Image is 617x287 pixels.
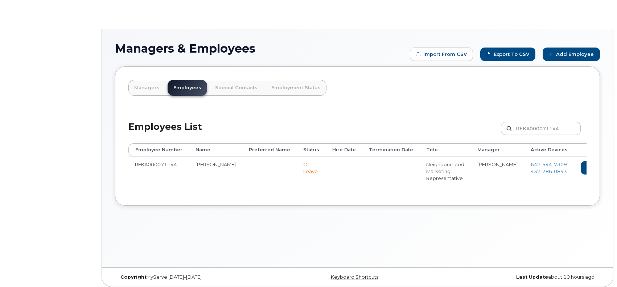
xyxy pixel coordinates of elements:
[115,42,406,55] h1: Managers & Employees
[531,161,567,167] span: 647
[168,80,207,96] a: Employees
[326,143,362,156] th: Hire Date
[552,168,567,174] span: 0843
[552,161,567,167] span: 7309
[471,143,524,156] th: Manager
[420,143,471,156] th: Title
[331,274,378,280] a: Keyboard Shortcuts
[297,143,326,156] th: Status
[540,168,552,174] span: 286
[480,48,535,61] a: Export to CSV
[531,168,567,174] a: 4372860843
[438,274,600,280] div: about 10 hours ago
[543,48,600,61] a: Add Employee
[242,143,297,156] th: Preferred Name
[524,143,574,156] th: Active Devices
[120,274,147,280] strong: Copyright
[362,143,420,156] th: Termination Date
[516,274,548,280] strong: Last Update
[209,80,263,96] a: Special Contacts
[581,161,608,175] a: Edit
[128,80,165,96] a: Managers
[189,156,242,186] td: [PERSON_NAME]
[540,161,552,167] span: 544
[115,274,277,280] div: MyServe [DATE]–[DATE]
[531,168,567,174] span: 437
[189,143,242,156] th: Name
[266,80,326,96] a: Employment Status
[128,156,189,186] td: REKA000071144
[303,161,318,174] span: On-Leave
[128,122,202,143] h2: Employees List
[420,156,471,186] td: Neighbourhood Marketing Representative
[128,143,189,156] th: Employee Number
[531,161,567,167] a: 6475447309
[477,161,518,168] li: [PERSON_NAME]
[410,48,473,61] form: Import from CSV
